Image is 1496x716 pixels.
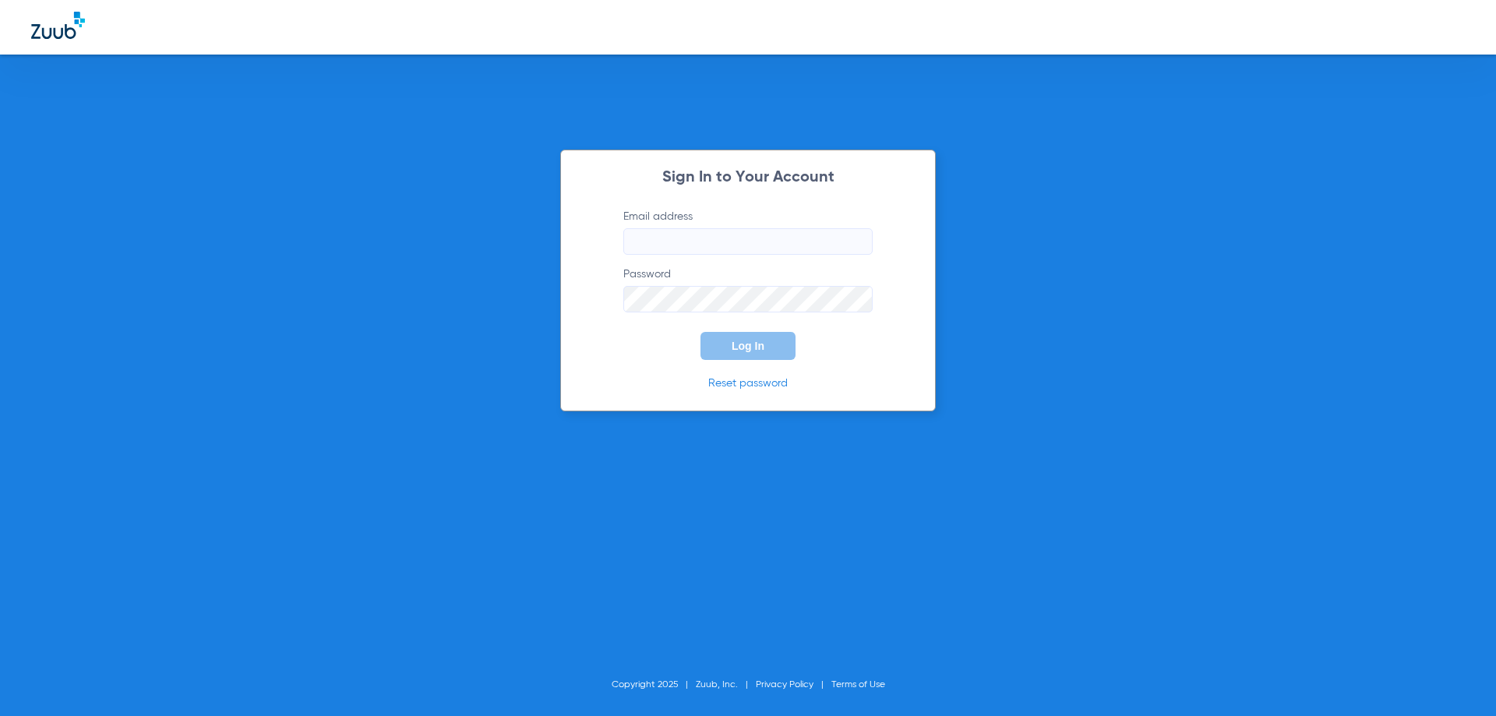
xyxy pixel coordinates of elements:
input: Email address [623,228,873,255]
input: Password [623,286,873,312]
a: Reset password [708,378,788,389]
label: Email address [623,209,873,255]
a: Terms of Use [831,680,885,690]
li: Zuub, Inc. [696,677,756,693]
img: Zuub Logo [31,12,85,39]
a: Privacy Policy [756,680,813,690]
button: Log In [700,332,796,360]
label: Password [623,266,873,312]
li: Copyright 2025 [612,677,696,693]
span: Log In [732,340,764,352]
h2: Sign In to Your Account [600,170,896,185]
